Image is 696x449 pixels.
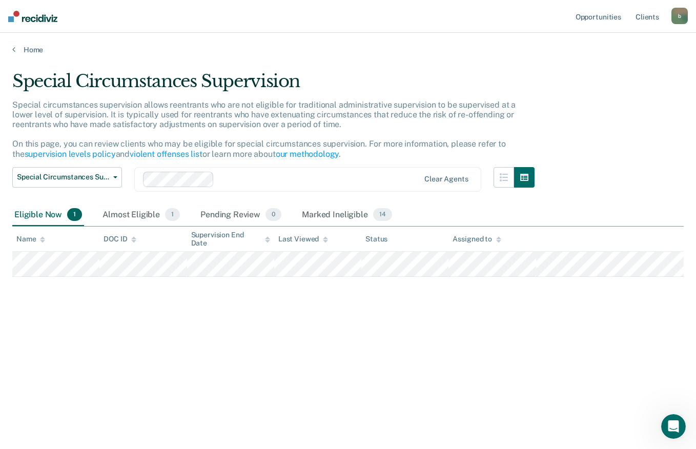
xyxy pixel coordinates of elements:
[17,173,109,181] span: Special Circumstances Supervision
[165,208,180,221] span: 1
[661,414,686,439] iframe: Intercom live chat
[373,208,392,221] span: 14
[100,204,182,227] div: Almost Eligible1
[12,71,535,100] div: Special Circumstances Supervision
[278,235,328,243] div: Last Viewed
[12,204,84,227] div: Eligible Now1
[265,208,281,221] span: 0
[365,235,387,243] div: Status
[8,11,57,22] img: Recidiviz
[16,235,45,243] div: Name
[25,149,116,159] a: supervision levels policy
[424,175,468,183] div: Clear agents
[300,204,394,227] div: Marked Ineligible14
[104,235,136,243] div: DOC ID
[130,149,202,159] a: violent offenses list
[12,45,684,54] a: Home
[67,208,82,221] span: 1
[12,167,122,188] button: Special Circumstances Supervision
[276,149,339,159] a: our methodology
[12,100,516,159] p: Special circumstances supervision allows reentrants who are not eligible for traditional administ...
[191,231,270,248] div: Supervision End Date
[453,235,501,243] div: Assigned to
[198,204,283,227] div: Pending Review0
[671,8,688,24] button: b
